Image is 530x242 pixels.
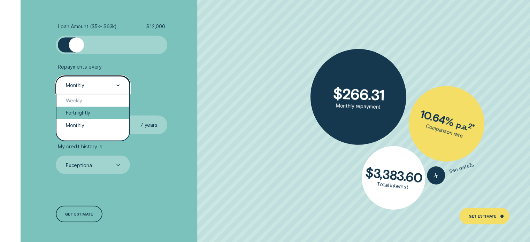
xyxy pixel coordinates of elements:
[66,82,84,88] div: Monthly
[58,63,102,70] span: Repayments every
[56,94,129,107] div: Weekly
[56,119,129,131] div: Monthly
[146,23,165,30] span: $ 12,000
[130,115,168,134] label: 7 years
[56,107,129,119] div: Fortnightly
[425,155,477,187] button: See details
[56,205,102,222] a: Get estimate
[459,208,509,224] a: Get Estimate
[58,143,102,149] span: My credit history is
[66,162,93,168] div: Exceptional
[448,161,475,174] span: See details
[58,23,117,30] span: Loan Amount ( $5k - $63k )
